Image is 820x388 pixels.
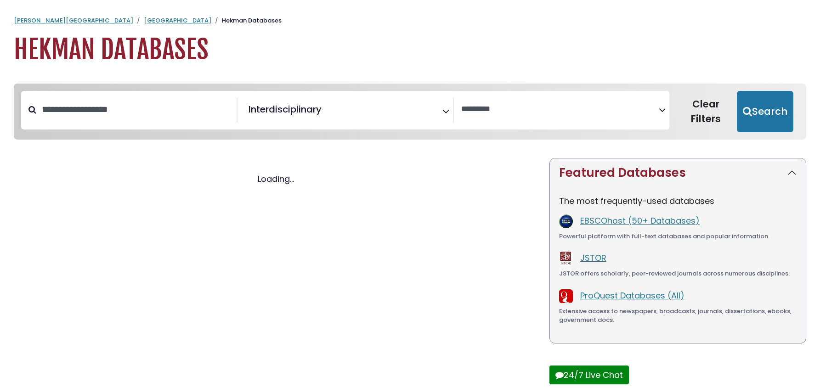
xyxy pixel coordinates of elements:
[36,102,237,117] input: Search database by title or keyword
[737,91,793,132] button: Submit for Search Results
[14,84,806,140] nav: Search filters
[559,307,797,325] div: Extensive access to newspapers, broadcasts, journals, dissertations, ebooks, government docs.
[559,269,797,278] div: JSTOR offers scholarly, peer-reviewed journals across numerous disciplines.
[675,91,737,132] button: Clear Filters
[323,107,330,117] textarea: Search
[14,34,806,65] h1: Hekman Databases
[249,102,322,116] span: Interdisciplinary
[559,232,797,241] div: Powerful platform with full-text databases and popular information.
[580,252,606,264] a: JSTOR
[14,173,538,185] div: Loading...
[549,366,629,384] button: 24/7 Live Chat
[559,195,797,207] p: The most frequently-used databases
[461,105,659,114] textarea: Search
[14,16,806,25] nav: breadcrumb
[580,290,684,301] a: ProQuest Databases (All)
[580,215,700,226] a: EBSCOhost (50+ Databases)
[144,16,211,25] a: [GEOGRAPHIC_DATA]
[14,16,133,25] a: [PERSON_NAME][GEOGRAPHIC_DATA]
[211,16,282,25] li: Hekman Databases
[245,102,322,116] li: Interdisciplinary
[550,158,806,187] button: Featured Databases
